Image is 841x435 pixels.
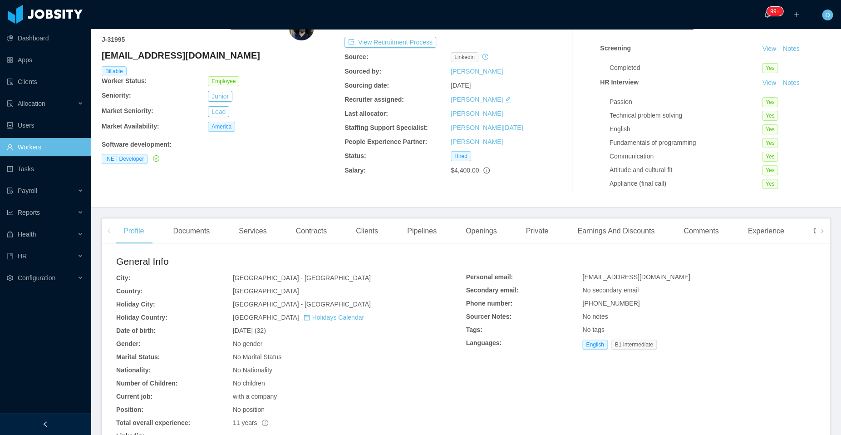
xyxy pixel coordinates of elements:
[582,325,816,335] div: No tags
[233,340,262,347] span: No gender
[7,209,13,216] i: icon: line-chart
[116,287,143,295] b: Country:
[116,366,151,374] b: Nationality:
[582,273,690,281] span: [EMAIL_ADDRESS][DOMAIN_NAME]
[7,231,13,237] i: icon: medicine-box
[466,300,513,307] b: Phone number:
[7,51,84,69] a: icon: appstoreApps
[102,107,153,114] b: Market Seniority:
[116,393,152,400] b: Current job:
[466,339,502,346] b: Languages:
[610,97,762,107] div: Passion
[344,68,381,75] b: Sourced by:
[18,187,37,194] span: Payroll
[233,274,371,282] span: [GEOGRAPHIC_DATA] - [GEOGRAPHIC_DATA]
[102,141,172,148] b: Software development :
[116,353,160,361] b: Marital Status:
[233,314,364,321] span: [GEOGRAPHIC_DATA]
[344,39,436,46] a: icon: exportView Recruitment Process
[208,106,229,117] button: Lead
[7,188,13,194] i: icon: file-protect
[349,218,385,244] div: Clients
[233,393,277,400] span: with a company
[451,52,478,62] span: linkedin
[344,152,366,159] b: Status:
[762,111,778,121] span: Yes
[116,340,141,347] b: Gender:
[483,167,490,173] span: info-circle
[107,229,111,233] i: icon: left
[7,160,84,178] a: icon: profileTasks
[344,138,427,145] b: People Experience Partner:
[466,287,519,294] b: Secondary email:
[767,7,783,16] sup: 333
[344,167,366,174] b: Salary:
[116,254,466,269] h2: General Info
[18,274,55,282] span: Configuration
[289,218,334,244] div: Contracts
[451,151,471,161] span: Hired
[762,124,778,134] span: Yes
[233,301,371,308] span: [GEOGRAPHIC_DATA] - [GEOGRAPHIC_DATA]
[762,63,778,73] span: Yes
[262,420,268,426] span: info-circle
[233,287,299,295] span: [GEOGRAPHIC_DATA]
[600,79,639,86] strong: HR Interview
[7,29,84,47] a: icon: pie-chartDashboard
[102,66,127,76] span: Billable
[610,63,762,73] div: Completed
[116,380,177,387] b: Number of Children:
[759,45,779,52] a: View
[344,53,368,60] b: Source:
[820,229,824,233] i: icon: right
[233,366,272,374] span: No Nationality
[7,116,84,134] a: icon: robotUsers
[116,406,143,413] b: Position:
[600,44,631,52] strong: Screening
[233,406,265,413] span: No position
[116,327,156,334] b: Date of birth:
[762,138,778,148] span: Yes
[400,218,444,244] div: Pipelines
[740,218,791,244] div: Experience
[762,97,778,107] span: Yes
[451,82,471,89] span: [DATE]
[344,110,388,117] b: Last allocator:
[18,252,27,260] span: HR
[102,36,125,43] strong: J- 31995
[7,100,13,107] i: icon: solution
[762,179,778,189] span: Yes
[779,44,803,54] button: Notes
[7,73,84,91] a: icon: auditClients
[451,110,503,117] a: [PERSON_NAME]
[344,37,436,48] button: icon: exportView Recruitment Process
[7,275,13,281] i: icon: setting
[611,340,657,350] span: B1 intermediate
[676,218,726,244] div: Comments
[610,152,762,161] div: Communication
[451,96,503,103] a: [PERSON_NAME]
[451,167,479,174] span: $4,400.00
[466,326,482,333] b: Tags:
[610,111,762,120] div: Technical problem solving
[779,78,803,89] button: Notes
[304,314,310,321] i: icon: calendar
[582,287,639,294] span: No secondary email
[466,273,513,281] b: Personal email:
[166,218,217,244] div: Documents
[102,77,147,84] b: Worker Status:
[116,301,155,308] b: Holiday City:
[610,165,762,175] div: Attitude and cultural fit
[233,380,265,387] span: No children
[233,327,266,334] span: [DATE] (32)
[482,54,488,60] i: icon: history
[466,313,511,320] b: Sourcer Notes:
[102,49,314,62] h4: [EMAIL_ADDRESS][DOMAIN_NAME]
[762,165,778,175] span: Yes
[451,124,523,131] a: [PERSON_NAME][DATE]
[304,314,364,321] a: icon: calendarHolidays Calendar
[18,100,45,107] span: Allocation
[458,218,504,244] div: Openings
[344,96,404,103] b: Recruiter assigned:
[233,353,281,361] span: No Marital Status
